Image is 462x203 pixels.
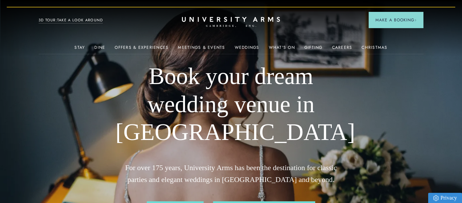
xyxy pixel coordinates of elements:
[178,45,225,54] a: Meetings & Events
[116,162,347,186] p: For over 175 years, University Arms has been the destination for classic parties and elegant wedd...
[269,45,295,54] a: What's On
[433,195,439,201] img: Privacy
[235,45,259,54] a: Weddings
[428,193,462,203] a: Privacy
[369,12,423,28] button: Make a BookingArrow icon
[375,17,417,23] span: Make a Booking
[74,45,85,54] a: Stay
[115,45,168,54] a: Offers & Experiences
[39,17,103,23] a: 3D TOUR:TAKE A LOOK AROUND
[414,19,417,21] img: Arrow icon
[116,62,347,146] h1: Book your dream wedding venue in [GEOGRAPHIC_DATA]
[332,45,352,54] a: Careers
[94,45,105,54] a: Dine
[182,17,280,27] a: Home
[362,45,387,54] a: Christmas
[304,45,323,54] a: Gifting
